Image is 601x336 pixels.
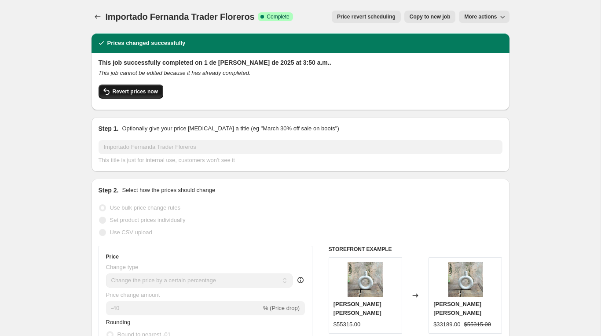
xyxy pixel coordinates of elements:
[106,12,255,22] span: Importado Fernanda Trader Floreros
[348,262,383,297] img: 13055-109_80x.jpg
[433,301,481,316] span: [PERSON_NAME] [PERSON_NAME]
[110,204,180,211] span: Use bulk price change rules
[99,140,502,154] input: 30% off holiday sale
[92,11,104,23] button: Price change jobs
[410,13,451,20] span: Copy to new job
[99,85,163,99] button: Revert prices now
[99,70,251,76] i: This job cannot be edited because it has already completed.
[106,301,261,315] input: -15
[106,253,119,260] h3: Price
[329,246,502,253] h6: STOREFRONT EXAMPLE
[99,124,119,133] h2: Step 1.
[99,157,235,163] span: This title is just for internal use, customers won't see it
[99,58,502,67] h2: This job successfully completed on 1 de [PERSON_NAME] de 2025 at 3:50 a.m..
[106,264,139,270] span: Change type
[464,13,497,20] span: More actions
[333,301,381,316] span: [PERSON_NAME] [PERSON_NAME]
[122,124,339,133] p: Optionally give your price [MEDICAL_DATA] a title (eg "March 30% off sale on boots")
[433,320,460,329] div: $33189.00
[106,319,131,325] span: Rounding
[333,320,360,329] div: $55315.00
[113,88,158,95] span: Revert prices now
[106,292,160,298] span: Price change amount
[263,305,300,311] span: % (Price drop)
[459,11,509,23] button: More actions
[448,262,483,297] img: 13055-109_80x.jpg
[110,229,152,236] span: Use CSV upload
[122,186,215,195] p: Select how the prices should change
[404,11,456,23] button: Copy to new job
[267,13,289,20] span: Complete
[464,320,491,329] strike: $55315.00
[107,39,186,48] h2: Prices changed successfully
[332,11,401,23] button: Price revert scheduling
[296,276,305,284] div: help
[110,217,186,223] span: Set product prices individually
[337,13,396,20] span: Price revert scheduling
[99,186,119,195] h2: Step 2.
